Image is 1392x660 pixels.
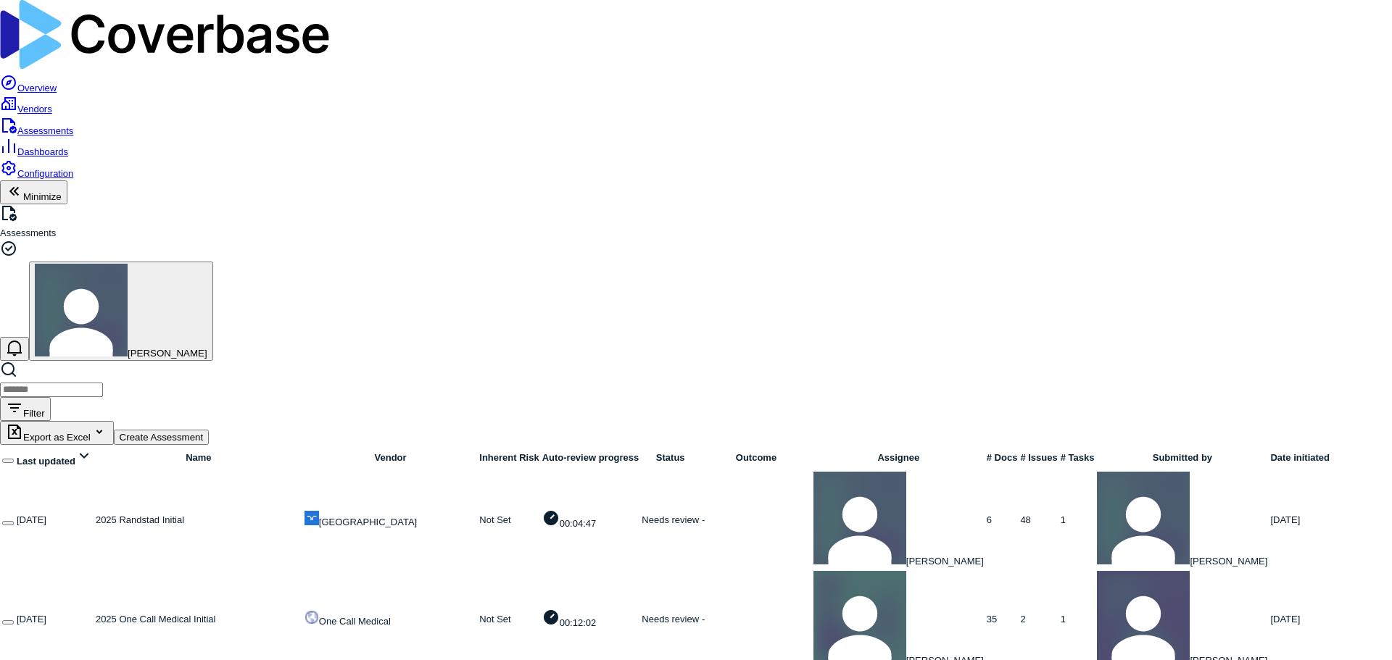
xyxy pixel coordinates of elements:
[1020,614,1025,625] span: 2
[701,471,811,569] td: -
[813,472,906,564] img: Melanie Lorent avatar
[17,125,73,136] span: Assessments
[1270,514,1300,525] span: [DATE]
[479,614,510,625] span: Not Set
[560,518,597,529] span: 00:04:47
[1061,514,1066,525] span: 1
[17,447,93,469] div: Last updated
[642,513,699,527] p: Needs review
[1190,556,1267,567] span: [PERSON_NAME]
[1270,614,1300,625] span: [DATE]
[114,430,210,445] button: Create Assessment
[96,514,184,525] span: 2025 Randstad Initial
[96,451,302,465] div: Name
[1020,514,1030,525] span: 48
[17,83,57,93] span: Overview
[319,517,417,527] span: [GEOGRAPHIC_DATA]
[642,612,699,627] p: Needs review
[642,451,699,465] div: Status
[35,264,128,356] img: Melanie Lorent avatar
[702,451,811,465] div: Outcome
[1061,451,1095,465] div: # Tasks
[17,104,52,114] span: Vendors
[479,514,510,525] span: Not Set
[17,514,46,525] span: [DATE]
[96,614,215,625] span: 2025 One Call Medical Initial
[319,616,391,627] span: One Call Medical
[1097,472,1190,564] img: Melanie Lorent avatar
[987,514,992,525] span: 6
[560,617,597,628] span: 00:12:02
[23,191,62,202] span: Minimize
[23,408,45,419] span: Filter
[29,262,213,361] button: Melanie Lorent avatar[PERSON_NAME]
[17,168,73,179] span: Configuration
[17,146,68,157] span: Dashboards
[304,610,319,625] img: https://onecallcm.com/
[1061,614,1066,625] span: 1
[987,451,1018,465] div: # Docs
[128,348,207,359] span: [PERSON_NAME]
[542,451,639,465] div: Auto-review progress
[304,511,319,525] img: https://randstad.com/
[1020,451,1057,465] div: # Issues
[1097,451,1267,465] div: Submitted by
[1270,451,1330,465] div: Date initiated
[17,614,46,625] span: [DATE]
[813,451,984,465] div: Assignee
[304,451,476,465] div: Vendor
[987,614,997,625] span: 35
[906,556,984,567] span: [PERSON_NAME]
[479,451,539,465] div: Inherent Risk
